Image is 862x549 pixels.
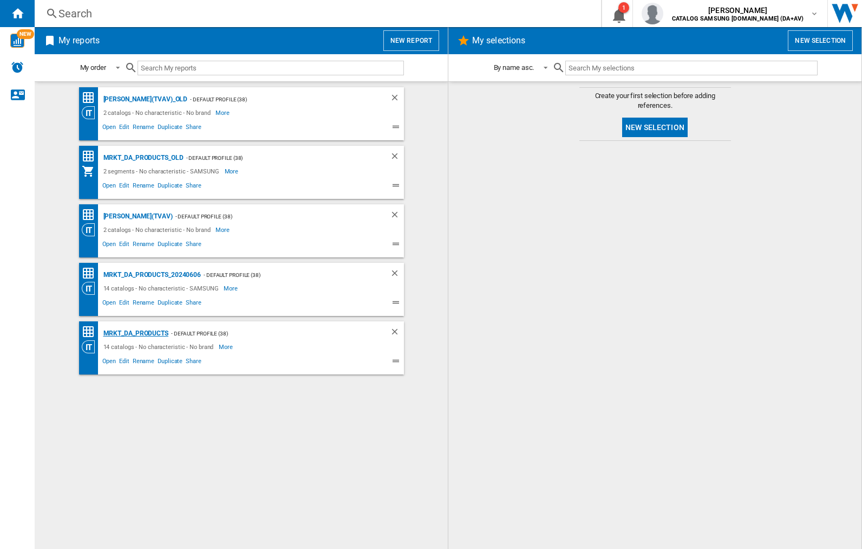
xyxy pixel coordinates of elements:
[672,5,804,16] span: [PERSON_NAME]
[390,268,404,282] div: Delete
[156,122,184,135] span: Duplicate
[101,122,118,135] span: Open
[168,327,368,340] div: - Default profile (38)
[56,30,102,51] h2: My reports
[131,298,156,311] span: Rename
[131,180,156,193] span: Rename
[225,165,240,178] span: More
[101,210,173,223] div: [PERSON_NAME](TVAV)
[117,356,131,369] span: Edit
[494,63,534,72] div: By name asc.
[131,239,156,252] span: Rename
[156,298,184,311] span: Duplicate
[17,29,34,39] span: NEW
[788,30,853,51] button: New selection
[101,151,184,165] div: MRKT_DA_PRODUCTS_OLD
[101,180,118,193] span: Open
[131,356,156,369] span: Rename
[117,180,131,193] span: Edit
[58,6,573,21] div: Search
[101,106,216,119] div: 2 catalogs - No characteristic - No brand
[82,106,101,119] div: Category View
[184,239,203,252] span: Share
[82,208,101,222] div: Price Matrix
[101,356,118,369] span: Open
[101,165,225,178] div: 2 segments - No characteristic - SAMSUNG
[184,122,203,135] span: Share
[101,268,201,282] div: MRKT_DA_PRODUCTS_20240606
[101,282,224,295] div: 14 catalogs - No characteristic - SAMSUNG
[184,356,203,369] span: Share
[138,61,404,75] input: Search My reports
[390,210,404,223] div: Delete
[101,340,219,353] div: 14 catalogs - No characteristic - No brand
[82,91,101,105] div: Price Matrix
[390,151,404,165] div: Delete
[101,93,188,106] div: [PERSON_NAME](TVAV)_old
[470,30,527,51] h2: My selections
[82,150,101,163] div: Price Matrix
[156,356,184,369] span: Duplicate
[117,239,131,252] span: Edit
[82,165,101,178] div: My Assortment
[672,15,804,22] b: CATALOG SAMSUNG [DOMAIN_NAME] (DA+AV)
[618,2,629,13] div: 1
[390,93,404,106] div: Delete
[184,151,368,165] div: - Default profile (38)
[184,298,203,311] span: Share
[82,340,101,353] div: Category View
[156,239,184,252] span: Duplicate
[173,210,368,223] div: - Default profile (38)
[80,63,106,72] div: My order
[383,30,439,51] button: New report
[565,61,817,75] input: Search My selections
[101,223,216,236] div: 2 catalogs - No characteristic - No brand
[224,282,239,295] span: More
[219,340,234,353] span: More
[156,180,184,193] span: Duplicate
[101,239,118,252] span: Open
[216,223,231,236] span: More
[184,180,203,193] span: Share
[101,298,118,311] span: Open
[201,268,368,282] div: - Default profile (38)
[117,298,131,311] span: Edit
[82,325,101,339] div: Price Matrix
[117,122,131,135] span: Edit
[10,34,24,48] img: wise-card.svg
[390,327,404,340] div: Delete
[187,93,368,106] div: - Default profile (38)
[82,267,101,280] div: Price Matrix
[82,282,101,295] div: Category View
[11,61,24,74] img: alerts-logo.svg
[642,3,663,24] img: profile.jpg
[622,118,688,137] button: New selection
[82,223,101,236] div: Category View
[579,91,731,111] span: Create your first selection before adding references.
[216,106,231,119] span: More
[101,327,168,340] div: MRKT_DA_PRODUCTS
[131,122,156,135] span: Rename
